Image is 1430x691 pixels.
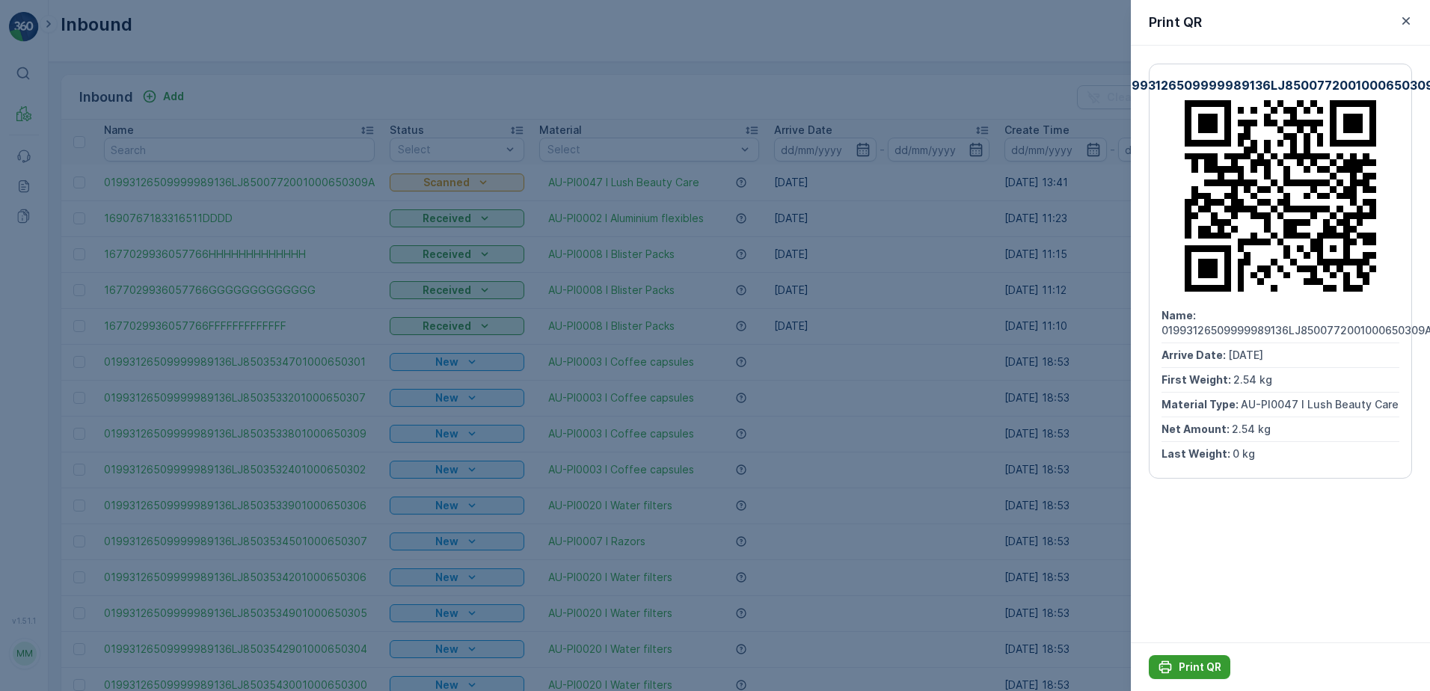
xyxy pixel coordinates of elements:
span: Arrive Date : [1162,348,1228,361]
span: 2.54 kg [1233,373,1272,386]
span: First Weight : [13,295,85,307]
p: Print QR [1149,12,1202,33]
span: Last Weight : [13,369,84,381]
p: Print QR [1179,660,1221,675]
span: Material Type : [1162,398,1241,411]
p: 1690767183316511DDDD [639,13,788,31]
span: [DATE] [1228,348,1263,361]
span: Net Amount : [1162,423,1232,435]
span: AU-PI0002 I Aluminium flexibles [92,319,262,332]
span: 5.68 kg [83,344,121,357]
span: Net Amount : [13,344,83,357]
button: Print QR [1149,655,1230,679]
span: AU-PI0047 I Lush Beauty Care [1241,398,1399,411]
span: 5.68 kg [85,295,123,307]
span: 0 kg [84,369,106,381]
span: Material Type : [13,319,92,332]
span: 0 kg [1233,447,1255,460]
span: Name : [13,245,49,258]
span: 1690767183316511DDDD [49,245,175,258]
span: Name : [1162,309,1198,322]
span: 2.54 kg [1232,423,1271,435]
span: Last Weight : [1162,447,1233,460]
span: First Weight : [1162,373,1233,386]
span: Arrive Date : [13,270,79,283]
span: [DATE] [79,270,114,283]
